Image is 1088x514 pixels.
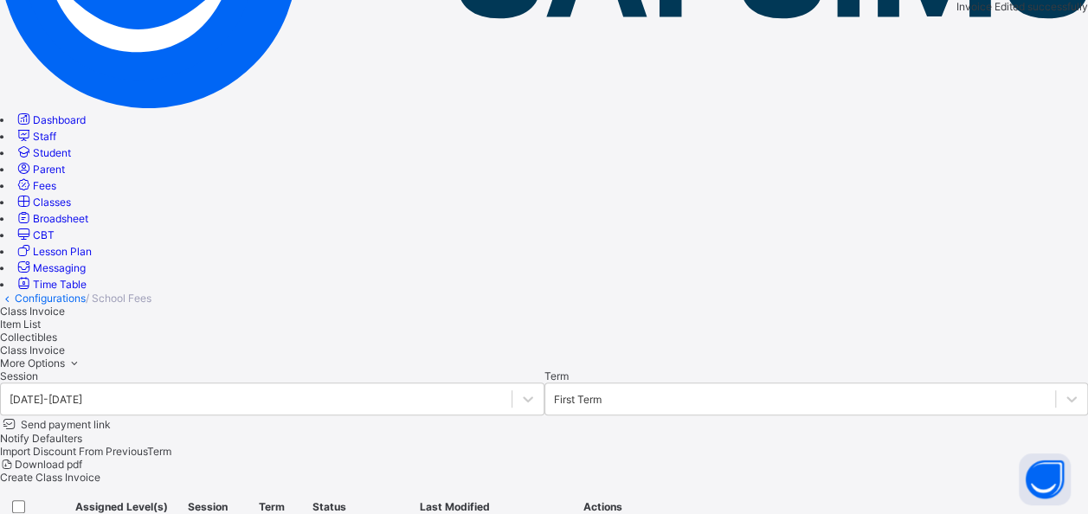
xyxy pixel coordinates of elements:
span: Term [544,369,569,382]
a: Staff [15,130,56,143]
span: Broadsheet [33,212,88,225]
a: Classes [15,196,71,209]
a: Time Table [15,278,87,291]
span: Lesson Plan [33,245,92,258]
a: Fees [15,179,56,192]
a: Lesson Plan [15,245,92,258]
a: CBT [15,228,55,241]
span: Parent [33,163,65,176]
a: Configurations [15,292,86,305]
div: First Term [554,393,602,406]
span: Download pdf [15,458,82,471]
span: Send payment link [18,418,111,431]
a: Messaging [15,261,86,274]
span: CBT [33,228,55,241]
a: Dashboard [15,113,86,126]
span: Classes [33,196,71,209]
div: [DATE]-[DATE] [10,393,82,406]
span: Student [33,146,71,159]
a: Parent [15,163,65,176]
span: Fees [33,179,56,192]
span: Time Table [33,278,87,291]
a: Student [15,146,71,159]
button: Open asap [1019,453,1071,505]
span: Messaging [33,261,86,274]
a: Broadsheet [15,212,88,225]
span: Dashboard [33,113,86,126]
span: Staff [33,130,56,143]
span: / School Fees [86,292,151,305]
